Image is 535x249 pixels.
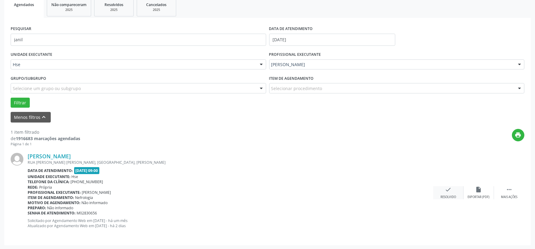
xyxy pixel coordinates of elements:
[13,85,81,92] span: Selecione um grupo ou subgrupo
[515,132,522,138] i: print
[13,62,254,68] span: Hse
[82,190,111,195] span: [PERSON_NAME]
[11,34,266,46] input: Nome, código do beneficiário ou CPF
[271,85,322,92] span: Selecionar procedimento
[105,2,123,7] span: Resolvidos
[441,195,456,199] div: Resolvido
[11,50,52,59] label: UNIDADE EXECUTANTE
[11,142,80,147] div: Página 1 de 1
[75,195,93,200] span: Nefrologia
[74,167,100,174] span: [DATE] 09:00
[28,160,433,165] div: RUA [PERSON_NAME] [PERSON_NAME], [GEOGRAPHIC_DATA], [PERSON_NAME]
[39,185,52,190] span: Própria
[28,200,81,205] b: Motivo de agendamento:
[445,186,452,193] i: check
[41,114,47,120] i: keyboard_arrow_up
[11,112,51,123] button: Menos filtroskeyboard_arrow_up
[146,2,167,7] span: Cancelados
[11,24,31,34] label: PESQUISAR
[501,195,517,199] div: Mais ações
[11,129,80,135] div: 1 item filtrado
[28,174,70,179] b: Unidade executante:
[28,168,73,173] b: Data de atendimento:
[141,8,172,12] div: 2025
[506,186,513,193] i: 
[28,205,46,210] b: Preparo:
[47,205,74,210] span: Não informado
[512,129,524,141] button: print
[269,74,314,83] label: Item de agendamento
[51,8,87,12] div: 2025
[28,185,38,190] b: Rede:
[269,34,395,46] input: Selecione um intervalo
[269,24,313,34] label: DATA DE ATENDIMENTO
[269,50,321,59] label: PROFISSIONAL EXECUTANTE
[77,210,97,216] span: M02830656
[51,2,87,7] span: Não compareceram
[71,179,103,184] span: [PHONE_NUMBER]
[11,98,30,108] button: Filtrar
[475,186,482,193] i: insert_drive_file
[271,62,512,68] span: [PERSON_NAME]
[72,174,78,179] span: Hse
[28,153,71,160] a: [PERSON_NAME]
[16,136,80,141] strong: 1916683 marcações agendadas
[28,210,76,216] b: Senha de atendimento:
[11,74,46,83] label: Grupo/Subgrupo
[468,195,490,199] div: Exportar (PDF)
[11,135,80,142] div: de
[99,8,129,12] div: 2025
[14,2,34,7] span: Agendados
[28,218,433,228] p: Solicitado por Agendamento Web em [DATE] - há um mês Atualizado por Agendamento Web em [DATE] - h...
[11,153,23,166] img: img
[82,200,108,205] span: Não informado
[28,195,74,200] b: Item de agendamento:
[28,179,70,184] b: Telefone da clínica:
[28,190,81,195] b: Profissional executante:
